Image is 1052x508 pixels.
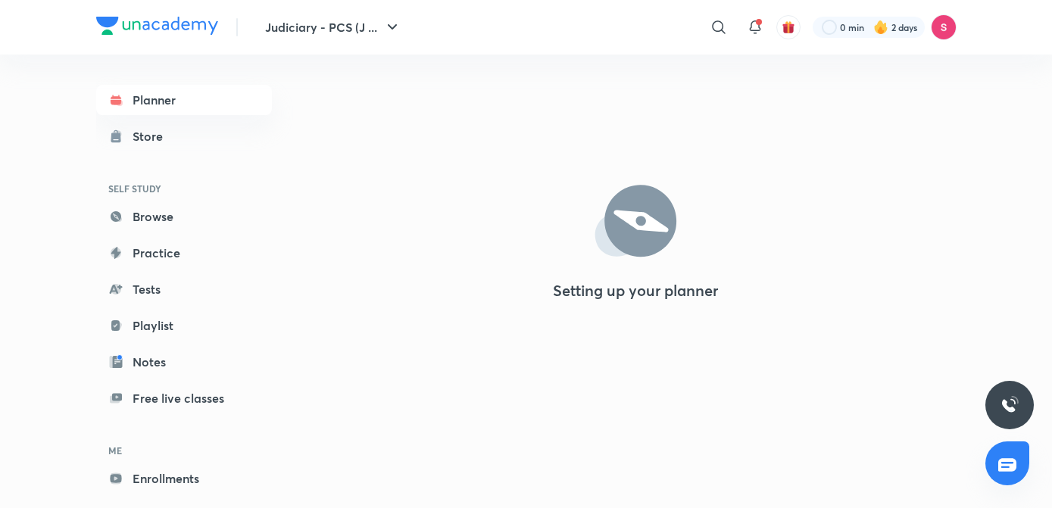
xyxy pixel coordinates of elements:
a: Practice [96,238,272,268]
a: Playlist [96,310,272,341]
h6: SELF STUDY [96,176,272,201]
button: avatar [776,15,801,39]
a: Planner [96,85,272,115]
div: Store [133,127,172,145]
button: Judiciary - PCS (J ... [256,12,410,42]
img: streak [873,20,888,35]
a: Company Logo [96,17,218,39]
a: Store [96,121,272,151]
a: Enrollments [96,463,272,494]
img: Company Logo [96,17,218,35]
h6: ME [96,438,272,463]
img: avatar [782,20,795,34]
a: Browse [96,201,272,232]
a: Tests [96,274,272,304]
h4: Setting up your planner [553,282,718,300]
img: Sandeep Kumar [931,14,957,40]
a: Free live classes [96,383,272,413]
img: ttu [1000,396,1019,414]
a: Notes [96,347,272,377]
